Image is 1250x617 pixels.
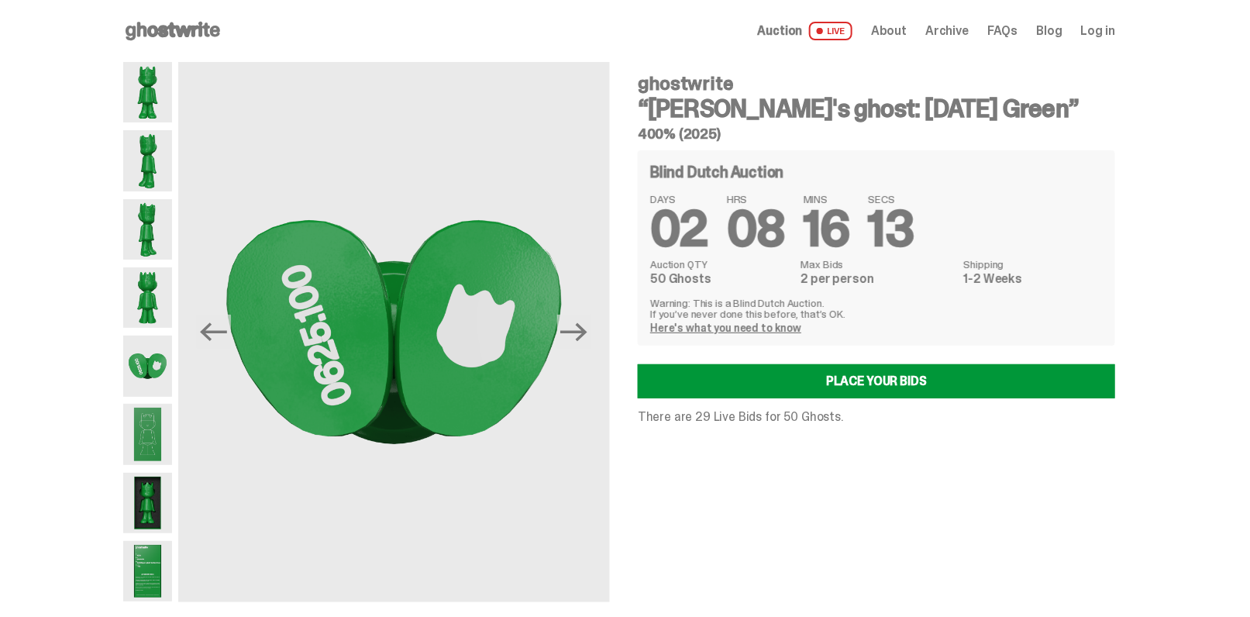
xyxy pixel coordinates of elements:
dd: 50 Ghosts [650,273,791,285]
span: MINS [804,194,850,205]
p: There are 29 Live Bids for 50 Ghosts. [638,411,1115,423]
img: Schrodinger_Green_Hero_12.png [123,541,172,601]
a: Archive [925,25,969,37]
button: Previous [197,315,231,349]
p: Warning: This is a Blind Dutch Auction. If you’ve never done this before, that’s OK. [650,298,1103,319]
a: Auction LIVE [758,22,852,40]
a: About [871,25,907,37]
span: SECS [868,194,914,205]
h3: “[PERSON_NAME]'s ghost: [DATE] Green” [638,96,1115,121]
a: Blog [1037,25,1062,37]
a: Log in [1081,25,1115,37]
span: HRS [727,194,785,205]
img: Schrodinger_Green_Hero_6.png [123,267,172,328]
img: Schrodinger_Green_Hero_3.png [123,199,172,260]
h4: ghostwrite [638,74,1115,93]
span: 13 [868,197,914,261]
img: Schrodinger_Green_Hero_13.png [123,473,172,533]
dt: Shipping [964,259,1103,270]
h5: 400% (2025) [638,127,1115,141]
span: Auction [758,25,803,37]
a: FAQs [987,25,1018,37]
img: Schrodinger_Green_Hero_1.png [123,62,172,122]
img: Schrodinger_Green_Hero_2.png [123,130,172,191]
img: Schrodinger_Green_Hero_9.png [610,62,1042,602]
dd: 1-2 Weeks [964,273,1103,285]
span: DAYS [650,194,708,205]
span: LIVE [809,22,853,40]
dd: 2 per person [801,273,954,285]
a: Here's what you need to know [650,321,801,335]
img: Schrodinger_Green_Hero_9.png [123,404,172,464]
span: 16 [804,197,850,261]
a: Place your Bids [638,364,1115,398]
img: Schrodinger_Green_Hero_7.png [178,62,610,602]
h4: Blind Dutch Auction [650,164,783,180]
button: Next [557,315,591,349]
dt: Max Bids [801,259,954,270]
span: 08 [727,197,785,261]
img: Schrodinger_Green_Hero_7.png [123,336,172,396]
span: 02 [650,197,708,261]
dt: Auction QTY [650,259,791,270]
